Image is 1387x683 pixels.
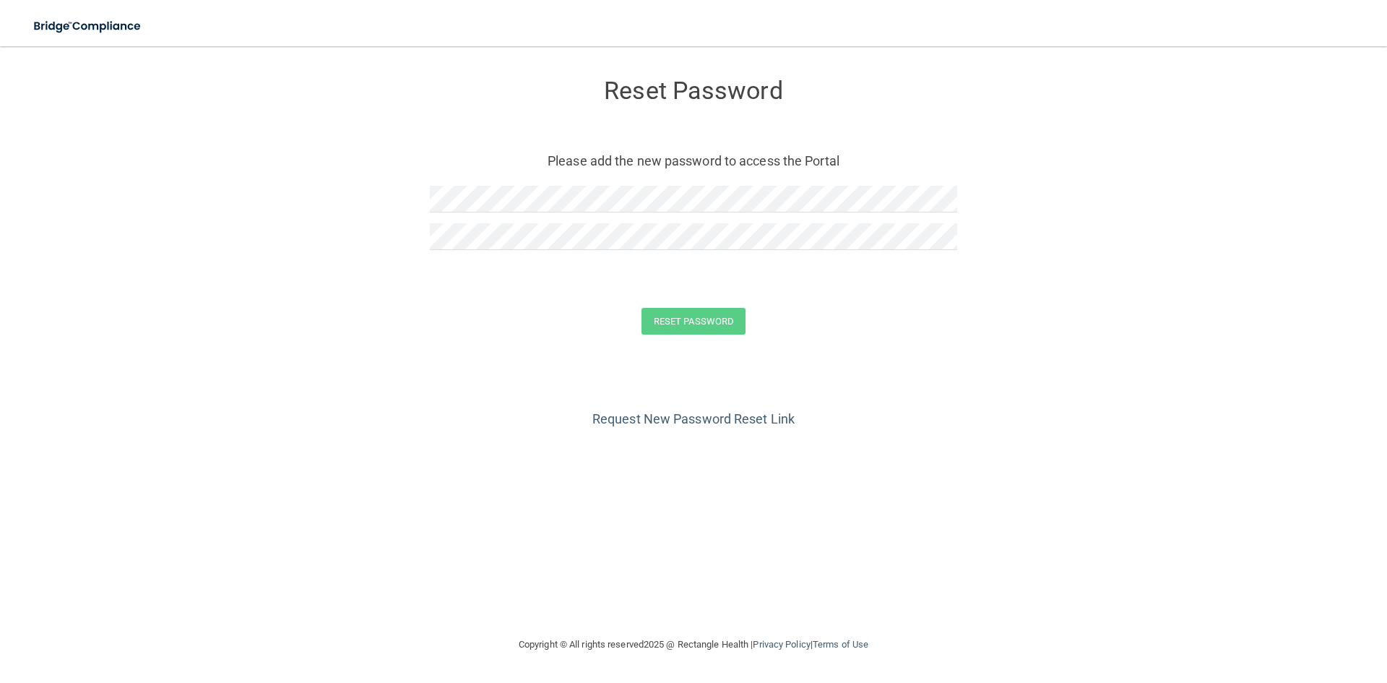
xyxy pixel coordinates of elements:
button: Reset Password [641,308,746,335]
a: Request New Password Reset Link [592,411,795,426]
a: Privacy Policy [753,639,810,650]
p: Please add the new password to access the Portal [441,149,946,173]
div: Copyright © All rights reserved 2025 @ Rectangle Health | | [430,622,957,668]
a: Terms of Use [813,639,868,650]
img: bridge_compliance_login_screen.278c3ca4.svg [22,12,155,41]
h3: Reset Password [430,77,957,104]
